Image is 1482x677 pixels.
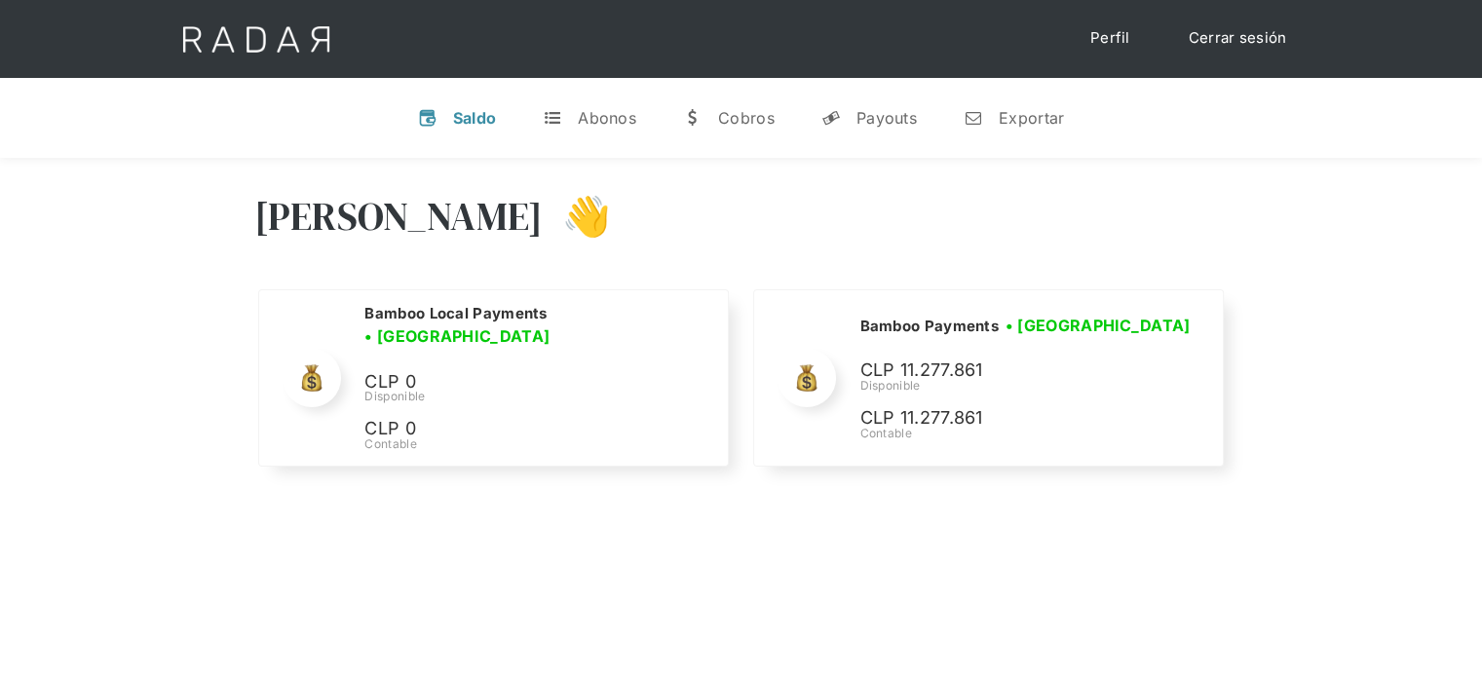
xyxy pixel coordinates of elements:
a: Cerrar sesión [1169,19,1307,57]
div: Exportar [999,108,1064,128]
div: Disponible [364,388,703,405]
div: w [683,108,703,128]
div: v [418,108,437,128]
h3: 👋 [543,192,611,241]
div: Contable [859,425,1197,442]
h2: Bamboo Local Payments [364,304,547,323]
h2: Bamboo Payments [859,317,999,336]
p: CLP 0 [364,368,657,396]
a: Perfil [1071,19,1150,57]
p: CLP 0 [364,415,657,443]
div: Saldo [453,108,497,128]
div: Disponible [859,377,1197,395]
h3: [PERSON_NAME] [254,192,544,241]
div: n [964,108,983,128]
div: Cobros [718,108,775,128]
div: Abonos [578,108,636,128]
h3: • [GEOGRAPHIC_DATA] [364,324,550,348]
p: CLP 11.277.861 [859,357,1152,385]
div: Payouts [856,108,917,128]
h3: • [GEOGRAPHIC_DATA] [1006,314,1191,337]
div: y [821,108,841,128]
div: t [543,108,562,128]
div: Contable [364,435,703,453]
p: CLP 11.277.861 [859,404,1152,433]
